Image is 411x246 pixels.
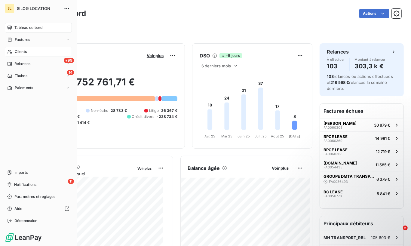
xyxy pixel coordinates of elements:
[289,134,300,138] tspan: [DATE]
[355,58,385,61] span: Montant à relancer
[359,9,389,18] button: Actions
[75,120,90,125] span: -1 414 €
[68,179,74,184] span: 11
[355,61,385,71] h4: 303,3 k €
[320,145,403,158] button: BPCE LEASEFA006036812 719 €
[327,74,393,91] span: relances ou actions effectuées et relancés la semaine dernière.
[136,165,154,171] button: Voir plus
[15,85,33,91] span: Paiements
[157,114,178,119] span: -228 734 €
[14,194,55,199] span: Paramètres et réglages
[132,114,155,119] span: Crédit divers
[255,134,267,138] tspan: Juil. 25
[15,37,30,42] span: Factures
[327,74,334,79] span: 103
[111,108,127,113] span: 28 733 €
[34,171,133,177] span: Chiffre d'affaires mensuel
[320,131,403,145] button: BPCE LEASEFA006036914 981 €
[376,162,390,167] span: 11 585 €
[5,233,42,242] img: Logo LeanPay
[376,177,390,182] span: 6 379 €
[188,165,220,172] h6: Balance âgée
[14,218,38,223] span: Déconnexion
[271,134,284,138] tspan: Août 25
[15,49,27,54] span: Clients
[204,134,216,138] tspan: Avr. 25
[17,6,60,11] span: SILOG LOCATION
[34,76,177,94] h2: 752 761,71 €
[270,165,290,171] button: Voir plus
[320,104,403,118] h6: Factures échues
[324,235,366,240] span: MH TRANSPORT_RBL
[219,53,242,58] span: -9 jours
[324,121,357,126] span: [PERSON_NAME]
[327,48,349,55] h6: Relances
[376,149,390,154] span: 12 719 €
[324,134,348,139] span: BPCE LEASE
[221,134,232,138] tspan: Mai 25
[272,166,289,171] span: Voir plus
[5,4,14,13] div: SL
[324,152,342,156] span: FA0060368
[324,147,348,152] span: BPCE LEASE
[320,171,403,187] button: GROUPE DMTA TRANSPORTSFA00364936 379 €
[147,53,164,58] span: Voir plus
[327,58,345,61] span: À effectuer
[67,70,74,75] span: 14
[5,204,72,214] a: Aide
[201,63,231,68] span: 6 derniers mois
[200,52,210,59] h6: DSO
[238,134,250,138] tspan: Juin 25
[64,58,74,63] span: +99
[14,61,30,66] span: Relances
[329,180,348,183] span: FA0036493
[327,61,345,71] h4: 103
[371,235,390,240] span: 105 603 €
[145,53,165,58] button: Voir plus
[330,80,349,85] span: 218 598 €
[324,161,357,165] span: [DOMAIN_NAME]
[138,166,152,171] span: Voir plus
[149,108,159,113] span: Litige
[15,73,27,78] span: Tâches
[324,139,342,143] span: FA0060369
[374,123,390,128] span: 30 879 €
[324,126,342,129] span: FA0060308
[320,187,403,200] button: BC LEASEFA00567785 841 €
[14,206,23,211] span: Aide
[320,118,403,131] button: [PERSON_NAME]FA006030830 879 €
[320,158,403,171] button: [DOMAIN_NAME]FA005443511 585 €
[161,108,177,113] span: 26 367 €
[14,170,28,175] span: Imports
[291,188,411,230] iframe: Intercom notifications message
[91,108,108,113] span: Non-échu
[324,174,374,179] span: GROUPE DMTA TRANSPORTS
[375,136,390,141] span: 14 981 €
[391,226,405,240] iframe: Intercom live chat
[14,25,42,30] span: Tableau de bord
[14,182,36,187] span: Notifications
[403,226,408,230] span: 2
[324,165,342,169] span: FA0054435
